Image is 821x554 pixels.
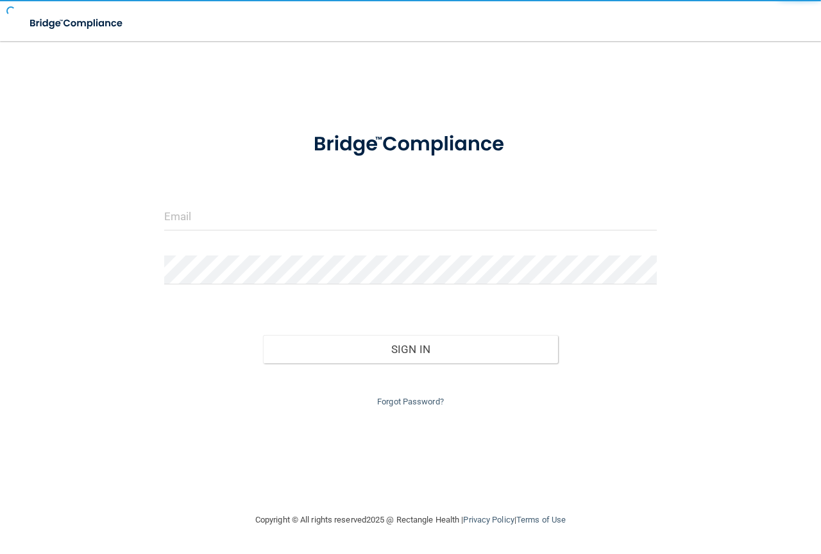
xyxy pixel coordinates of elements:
button: Sign In [263,335,559,363]
img: bridge_compliance_login_screen.278c3ca4.svg [19,10,135,37]
a: Privacy Policy [463,515,514,524]
div: Copyright © All rights reserved 2025 @ Rectangle Health | | [176,499,645,541]
input: Email [164,202,657,230]
a: Forgot Password? [377,397,444,406]
img: bridge_compliance_login_screen.278c3ca4.svg [292,118,529,171]
a: Terms of Use [516,515,566,524]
